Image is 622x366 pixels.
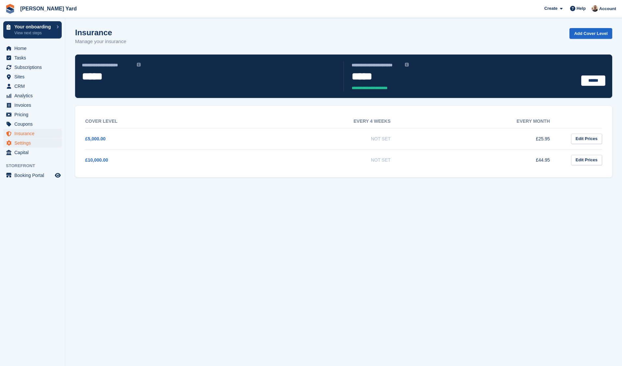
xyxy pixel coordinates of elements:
span: Tasks [14,53,54,62]
td: £25.95 [404,128,563,149]
a: Add Cover Level [569,28,612,39]
span: Account [599,6,616,12]
a: £10,000.00 [85,157,108,163]
img: icon-info-grey-7440780725fd019a000dd9b08b2336e03edf1995a4989e88bcd33f0948082b44.svg [137,63,141,67]
a: menu [3,72,62,81]
a: Preview store [54,171,62,179]
a: Edit Prices [571,155,602,166]
p: View next steps [14,30,53,36]
a: menu [3,63,62,72]
span: Create [544,5,557,12]
span: Pricing [14,110,54,119]
th: Every month [404,115,563,128]
a: menu [3,119,62,129]
td: Not Set [245,128,404,149]
span: Analytics [14,91,54,100]
a: £5,000.00 [85,136,105,141]
span: Storefront [6,163,65,169]
span: Capital [14,148,54,157]
span: CRM [14,82,54,91]
a: menu [3,148,62,157]
span: Insurance [14,129,54,138]
td: Not Set [245,149,404,170]
img: icon-info-grey-7440780725fd019a000dd9b08b2336e03edf1995a4989e88bcd33f0948082b44.svg [405,63,409,67]
span: Settings [14,138,54,148]
a: menu [3,171,62,180]
a: Your onboarding View next steps [3,21,62,39]
a: Edit Prices [571,134,602,144]
th: Every 4 weeks [245,115,404,128]
span: Sites [14,72,54,81]
p: Your onboarding [14,24,53,29]
a: menu [3,101,62,110]
span: Invoices [14,101,54,110]
th: Cover Level [85,115,245,128]
span: Help [577,5,586,12]
p: Manage your insurance [75,38,126,45]
img: stora-icon-8386f47178a22dfd0bd8f6a31ec36ba5ce8667c1dd55bd0f319d3a0aa187defe.svg [5,4,15,14]
a: menu [3,110,62,119]
span: Home [14,44,54,53]
img: Si Allen [592,5,598,12]
h1: Insurance [75,28,126,37]
a: menu [3,53,62,62]
span: Subscriptions [14,63,54,72]
a: menu [3,91,62,100]
a: menu [3,138,62,148]
a: menu [3,44,62,53]
a: [PERSON_NAME] Yard [18,3,79,14]
td: £44.95 [404,149,563,170]
a: menu [3,82,62,91]
span: Coupons [14,119,54,129]
span: Booking Portal [14,171,54,180]
a: menu [3,129,62,138]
